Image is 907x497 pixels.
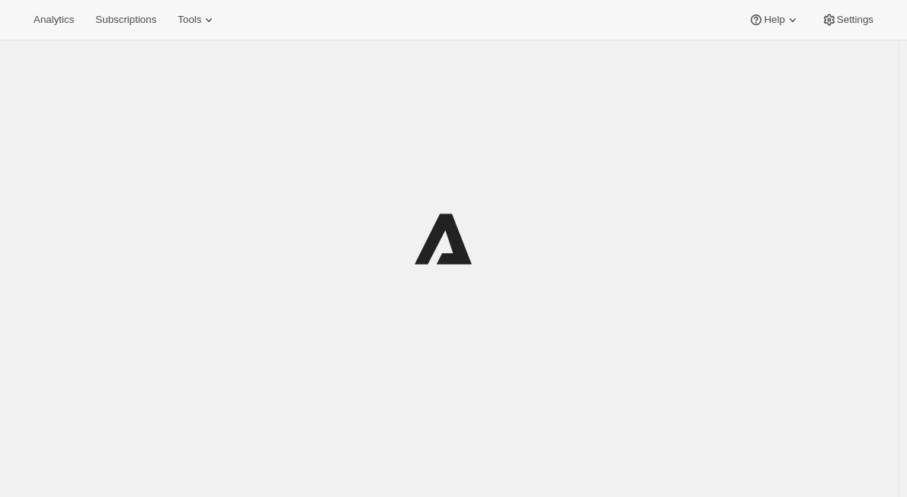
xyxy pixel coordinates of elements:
button: Help [739,9,809,30]
button: Analytics [24,9,83,30]
button: Tools [168,9,226,30]
span: Help [764,14,784,26]
button: Settings [812,9,883,30]
span: Analytics [34,14,74,26]
span: Subscriptions [95,14,156,26]
span: Settings [837,14,873,26]
button: Subscriptions [86,9,165,30]
span: Tools [178,14,201,26]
